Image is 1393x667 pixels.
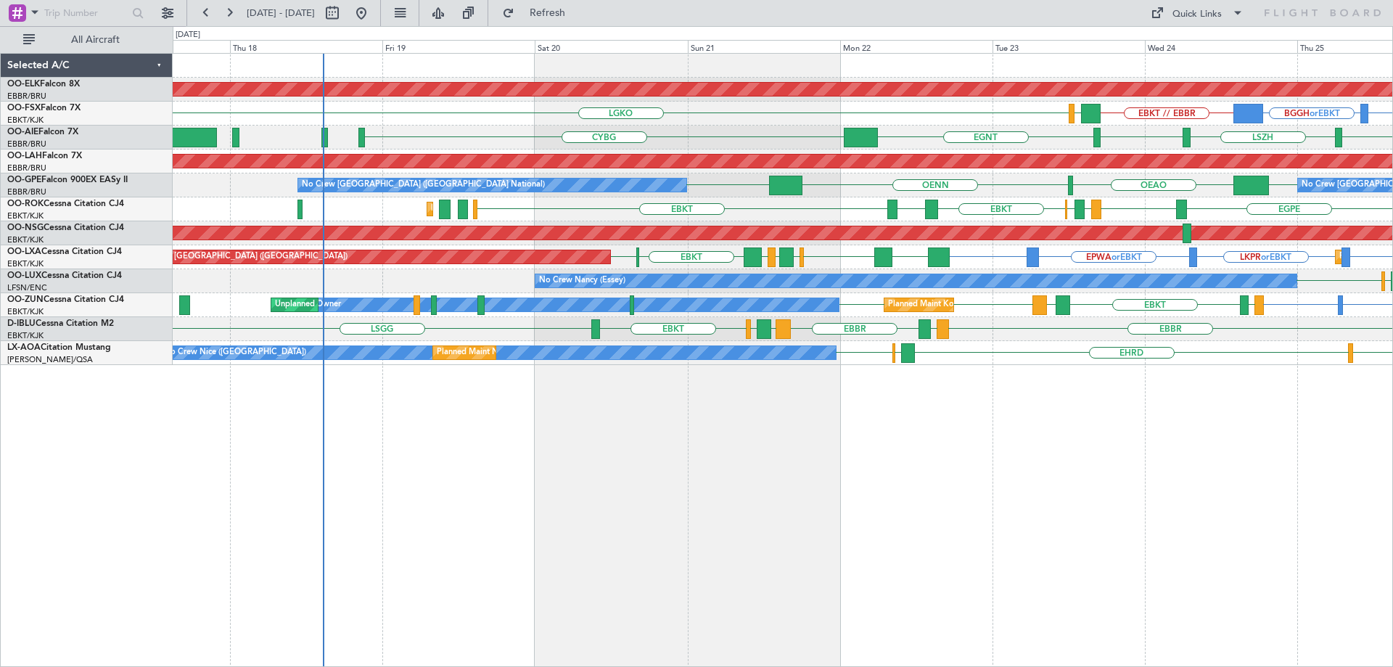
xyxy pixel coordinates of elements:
[431,198,600,220] div: Planned Maint Kortrijk-[GEOGRAPHIC_DATA]
[7,104,81,112] a: OO-FSXFalcon 7X
[7,115,44,126] a: EBKT/KJK
[7,104,41,112] span: OO-FSX
[7,295,44,304] span: OO-ZUN
[1172,7,1222,22] div: Quick Links
[688,40,840,53] div: Sun 21
[302,174,545,196] div: No Crew [GEOGRAPHIC_DATA] ([GEOGRAPHIC_DATA] National)
[7,80,80,89] a: OO-ELKFalcon 8X
[7,224,124,232] a: OO-NSGCessna Citation CJ4
[7,306,44,317] a: EBKT/KJK
[7,176,128,184] a: OO-GPEFalcon 900EX EASy II
[316,294,341,316] div: Owner
[7,128,78,136] a: OO-AIEFalcon 7X
[7,176,41,184] span: OO-GPE
[176,29,200,41] div: [DATE]
[840,40,993,53] div: Mon 22
[164,342,306,364] div: No Crew Nice ([GEOGRAPHIC_DATA])
[993,40,1145,53] div: Tue 23
[275,294,509,316] div: Unplanned Maint [GEOGRAPHIC_DATA]-[GEOGRAPHIC_DATA]
[7,224,44,232] span: OO-NSG
[7,91,46,102] a: EBBR/BRU
[7,319,36,328] span: D-IBLU
[16,28,157,52] button: All Aircraft
[7,282,47,293] a: LFSN/ENC
[496,1,583,25] button: Refresh
[7,210,44,221] a: EBKT/KJK
[7,330,44,341] a: EBKT/KJK
[517,8,578,18] span: Refresh
[7,271,41,280] span: OO-LUX
[230,40,382,53] div: Thu 18
[7,187,46,197] a: EBBR/BRU
[888,294,1057,316] div: Planned Maint Kortrijk-[GEOGRAPHIC_DATA]
[7,354,93,365] a: [PERSON_NAME]/QSA
[247,7,315,20] span: [DATE] - [DATE]
[382,40,535,53] div: Fri 19
[7,343,41,352] span: LX-AOA
[44,2,128,24] input: Trip Number
[38,35,153,45] span: All Aircraft
[7,152,42,160] span: OO-LAH
[7,152,82,160] a: OO-LAHFalcon 7X
[7,258,44,269] a: EBKT/KJK
[1145,40,1297,53] div: Wed 24
[7,163,46,173] a: EBBR/BRU
[7,200,44,208] span: OO-ROK
[7,247,41,256] span: OO-LXA
[7,234,44,245] a: EBKT/KJK
[7,247,122,256] a: OO-LXACessna Citation CJ4
[119,246,348,268] div: Planned Maint [GEOGRAPHIC_DATA] ([GEOGRAPHIC_DATA])
[7,271,122,280] a: OO-LUXCessna Citation CJ4
[7,128,38,136] span: OO-AIE
[7,200,124,208] a: OO-ROKCessna Citation CJ4
[437,342,599,364] div: Planned Maint Nice ([GEOGRAPHIC_DATA])
[7,80,40,89] span: OO-ELK
[539,270,625,292] div: No Crew Nancy (Essey)
[7,295,124,304] a: OO-ZUNCessna Citation CJ4
[7,343,111,352] a: LX-AOACitation Mustang
[7,319,114,328] a: D-IBLUCessna Citation M2
[7,139,46,150] a: EBBR/BRU
[535,40,687,53] div: Sat 20
[1143,1,1251,25] button: Quick Links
